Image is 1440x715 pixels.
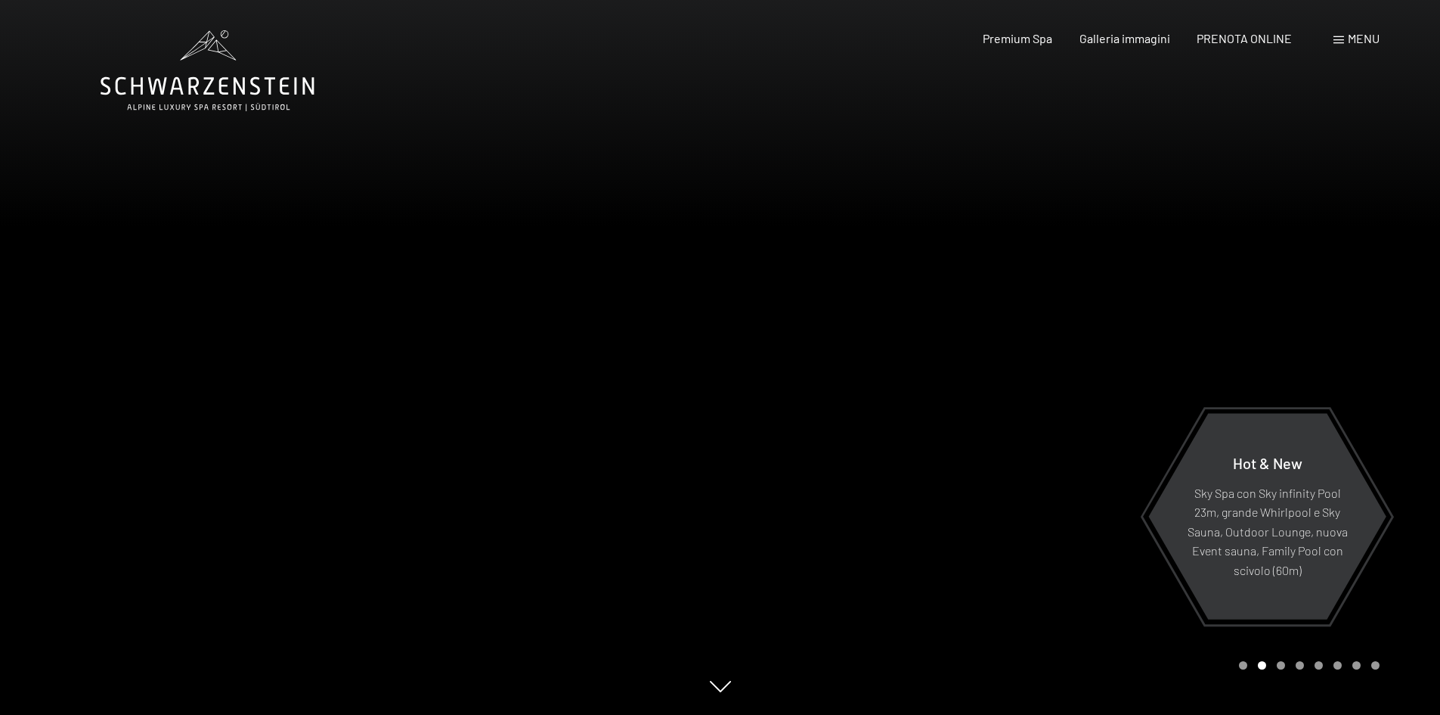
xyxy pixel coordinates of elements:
div: Carousel Page 1 [1239,661,1247,670]
div: Carousel Page 4 [1296,661,1304,670]
div: Carousel Page 6 [1333,661,1342,670]
a: Premium Spa [983,31,1052,45]
a: Galleria immagini [1079,31,1170,45]
span: Hot & New [1233,453,1302,471]
span: Menu [1348,31,1380,45]
a: Hot & New Sky Spa con Sky infinity Pool 23m, grande Whirlpool e Sky Sauna, Outdoor Lounge, nuova ... [1147,412,1387,620]
div: Carousel Page 3 [1277,661,1285,670]
div: Carousel Page 7 [1352,661,1361,670]
p: Sky Spa con Sky infinity Pool 23m, grande Whirlpool e Sky Sauna, Outdoor Lounge, nuova Event saun... [1185,483,1349,580]
div: Carousel Page 2 (Current Slide) [1258,661,1266,670]
div: Carousel Page 8 [1371,661,1380,670]
div: Carousel Page 5 [1315,661,1323,670]
div: Carousel Pagination [1234,661,1380,670]
a: PRENOTA ONLINE [1197,31,1292,45]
